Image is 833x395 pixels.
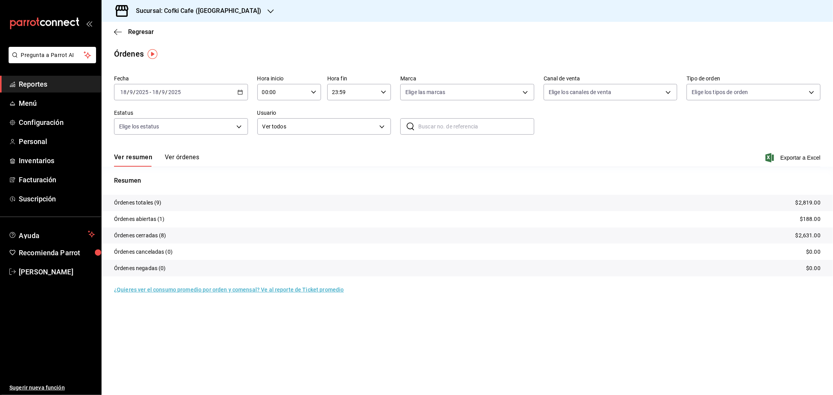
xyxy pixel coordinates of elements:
label: Hora fin [327,76,391,82]
input: ---- [168,89,181,95]
label: Usuario [257,110,391,116]
span: Suscripción [19,194,95,204]
label: Tipo de orden [687,76,821,82]
label: Marca [400,76,534,82]
input: ---- [136,89,149,95]
span: Configuración [19,117,95,128]
p: $2,631.00 [796,231,821,240]
p: Órdenes totales (9) [114,199,162,207]
p: Órdenes cerradas (8) [114,231,166,240]
span: Menú [19,98,95,109]
span: Reportes [19,79,95,89]
p: Órdenes canceladas (0) [114,248,173,256]
p: $2,819.00 [796,199,821,207]
span: [PERSON_NAME] [19,267,95,277]
span: Elige los tipos de orden [692,88,748,96]
input: -- [120,89,127,95]
span: Elige los estatus [119,123,159,130]
span: Inventarios [19,155,95,166]
button: open_drawer_menu [86,20,92,27]
label: Hora inicio [257,76,321,82]
span: Regresar [128,28,154,36]
input: Buscar no. de referencia [418,119,534,134]
span: Sugerir nueva función [9,384,95,392]
a: Pregunta a Parrot AI [5,57,96,65]
button: Regresar [114,28,154,36]
span: Personal [19,136,95,147]
p: $188.00 [800,215,821,223]
span: Facturación [19,174,95,185]
p: $0.00 [806,264,821,272]
span: / [159,89,161,95]
p: $0.00 [806,248,821,256]
span: / [166,89,168,95]
p: Resumen [114,176,821,185]
span: Pregunta a Parrot AI [21,51,84,59]
span: Elige los canales de venta [549,88,611,96]
span: / [133,89,136,95]
span: Ayuda [19,230,85,239]
button: Ver resumen [114,153,152,167]
span: / [127,89,129,95]
img: Tooltip marker [148,49,157,59]
span: - [150,89,151,95]
label: Canal de venta [544,76,678,82]
label: Estatus [114,110,248,116]
input: -- [152,89,159,95]
button: Ver órdenes [165,153,199,167]
p: Órdenes abiertas (1) [114,215,165,223]
input: -- [129,89,133,95]
label: Fecha [114,76,248,82]
h3: Sucursal: Cofki Cafe ([GEOGRAPHIC_DATA]) [130,6,261,16]
div: navigation tabs [114,153,199,167]
a: ¿Quieres ver el consumo promedio por orden y comensal? Ve al reporte de Ticket promedio [114,286,344,293]
span: Elige las marcas [405,88,445,96]
span: Recomienda Parrot [19,247,95,258]
button: Exportar a Excel [767,153,821,162]
button: Pregunta a Parrot AI [9,47,96,63]
input: -- [162,89,166,95]
p: Órdenes negadas (0) [114,264,166,272]
span: Ver todos [262,123,377,131]
div: Órdenes [114,48,144,60]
